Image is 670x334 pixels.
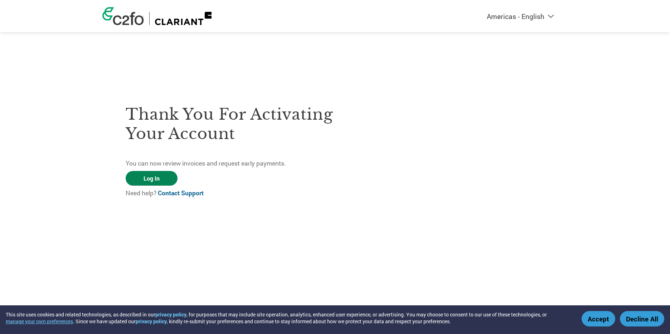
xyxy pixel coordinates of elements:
p: You can now review invoices and request early payments. [126,159,335,168]
h3: Thank you for activating your account [126,105,335,143]
p: Need help? [126,189,335,198]
button: Decline All [620,311,664,326]
a: privacy policy [155,311,186,318]
button: Accept [582,311,615,326]
a: privacy policy [136,318,167,325]
img: Clariant [155,12,212,25]
button: manage your own preferences [6,318,73,325]
img: c2fo logo [102,7,144,25]
a: Contact Support [158,189,204,197]
a: Log In [126,171,178,186]
div: This site uses cookies and related technologies, as described in our , for purposes that may incl... [6,311,571,325]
